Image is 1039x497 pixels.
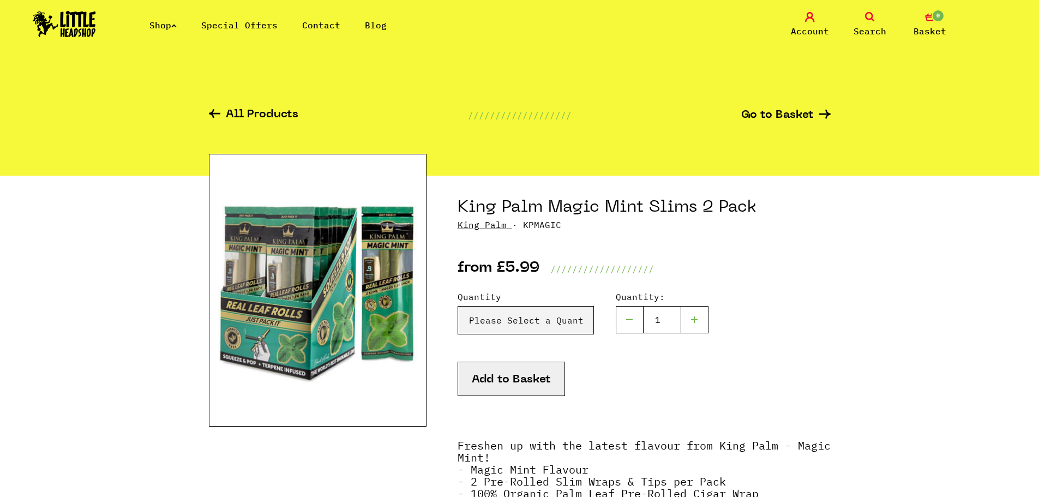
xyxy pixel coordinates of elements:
[149,20,177,31] a: Shop
[843,12,897,38] a: Search
[458,219,507,230] a: King Palm
[365,20,387,31] a: Blog
[903,12,957,38] a: 0 Basket
[741,110,831,121] a: Go to Basket
[458,197,831,218] h1: King Palm Magic Mint Slims 2 Pack
[643,306,681,333] input: 1
[932,9,945,22] span: 0
[550,262,654,276] p: ///////////////////
[302,20,340,31] a: Contact
[458,362,565,396] button: Add to Basket
[458,262,539,276] p: from £5.99
[33,11,96,37] img: Little Head Shop Logo
[616,290,708,303] label: Quantity:
[209,154,427,427] img: King Palm Magic Mint Slims 2 Pack
[468,109,572,122] p: ///////////////////
[914,25,946,38] span: Basket
[791,25,829,38] span: Account
[854,25,886,38] span: Search
[201,20,278,31] a: Special Offers
[458,218,831,231] p: · KPMAGIC
[209,109,298,122] a: All Products
[458,290,594,303] label: Quantity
